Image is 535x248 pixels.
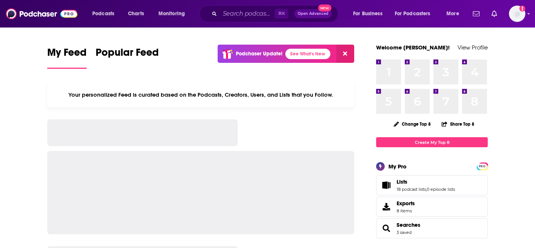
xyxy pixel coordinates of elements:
[96,46,159,63] span: Popular Feed
[397,208,415,213] span: 8 items
[376,197,488,217] a: Exports
[376,137,488,147] a: Create My Top 8
[388,163,407,170] div: My Pro
[158,9,185,19] span: Monitoring
[426,187,427,192] span: ,
[376,218,488,238] span: Searches
[509,6,525,22] button: Show profile menu
[92,9,114,19] span: Podcasts
[153,8,195,20] button: open menu
[390,8,441,20] button: open menu
[379,180,394,190] a: Lists
[96,46,159,69] a: Popular Feed
[478,163,487,169] a: PRO
[206,5,345,22] div: Search podcasts, credits, & more...
[376,44,450,51] a: Welcome [PERSON_NAME]!
[509,6,525,22] span: Logged in as megcassidy
[236,51,282,57] p: Podchaser Update!
[397,178,407,185] span: Lists
[441,8,468,20] button: open menu
[275,9,288,19] span: ⌘ K
[47,82,354,107] div: Your personalized Feed is curated based on the Podcasts, Creators, Users, and Lists that you Follow.
[397,200,415,207] span: Exports
[488,7,500,20] a: Show notifications dropdown
[220,8,275,20] input: Search podcasts, credits, & more...
[397,178,455,185] a: Lists
[47,46,87,63] span: My Feed
[87,8,124,20] button: open menu
[47,46,87,69] a: My Feed
[318,4,331,12] span: New
[128,9,144,19] span: Charts
[285,49,330,59] a: See What's New
[376,175,488,195] span: Lists
[294,9,332,18] button: Open AdvancedNew
[397,230,411,235] a: 3 saved
[379,223,394,233] a: Searches
[348,8,392,20] button: open menu
[6,7,77,21] img: Podchaser - Follow, Share and Rate Podcasts
[395,9,430,19] span: For Podcasters
[379,202,394,212] span: Exports
[389,119,435,129] button: Change Top 8
[427,187,455,192] a: 0 episode lists
[441,117,475,131] button: Share Top 8
[123,8,148,20] a: Charts
[397,222,420,228] a: Searches
[446,9,459,19] span: More
[519,6,525,12] svg: Add a profile image
[509,6,525,22] img: User Profile
[470,7,483,20] a: Show notifications dropdown
[478,164,487,169] span: PRO
[458,44,488,51] a: View Profile
[397,187,426,192] a: 18 podcast lists
[298,12,329,16] span: Open Advanced
[353,9,382,19] span: For Business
